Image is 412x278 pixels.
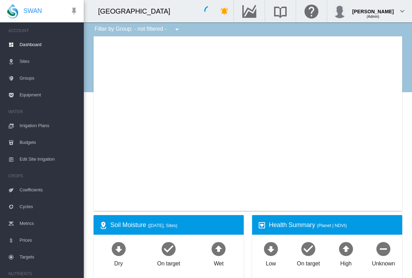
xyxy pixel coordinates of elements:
md-icon: icon-checkbox-marked-circle [160,240,177,257]
span: ACCOUNT [8,25,78,36]
span: Dashboard [20,36,78,53]
img: profile.jpg [333,4,347,18]
div: Health Summary [269,221,397,229]
button: icon-menu-down [170,22,184,36]
div: [PERSON_NAME] [352,5,394,12]
md-icon: icon-heart-box-outline [258,221,266,229]
md-icon: icon-map-marker-radius [99,221,108,229]
span: Cycles [20,198,78,215]
div: On target [157,257,180,268]
span: WATER [8,106,78,117]
span: Budgets [20,134,78,151]
div: High [340,257,352,268]
div: Dry [114,257,123,268]
md-icon: Search the knowledge base [272,7,289,15]
md-icon: icon-arrow-down-bold-circle [263,240,279,257]
span: Metrics [20,215,78,232]
img: SWAN-Landscape-Logo-Colour-drop.png [7,4,18,19]
md-icon: Click here for help [303,7,320,15]
span: Irrigation Plans [20,117,78,134]
span: Groups [20,70,78,87]
md-icon: Go to the Data Hub [241,7,258,15]
div: Soil Moisture [110,221,238,229]
md-icon: icon-checkbox-marked-circle [300,240,317,257]
md-icon: icon-minus-circle [375,240,392,257]
md-icon: icon-menu-down [173,25,181,34]
div: Unknown [372,257,395,268]
span: ([DATE], Sites) [148,223,177,228]
md-icon: icon-pin [70,7,78,15]
md-icon: icon-arrow-up-bold-circle [210,240,227,257]
div: Wet [214,257,223,268]
span: Edit Site Irrigation [20,151,78,168]
md-icon: icon-arrow-up-bold-circle [338,240,354,257]
span: Prices [20,232,78,249]
span: CROPS [8,170,78,182]
span: (Admin) [367,15,379,19]
md-icon: icon-chevron-down [398,7,406,15]
div: Filter by Group: - not filtered - [89,22,186,36]
div: Low [266,257,276,268]
button: icon-bell-ring [218,4,231,18]
div: On target [297,257,320,268]
span: Coefficients [20,182,78,198]
span: Targets [20,249,78,265]
span: Sites [20,53,78,70]
md-icon: icon-arrow-down-bold-circle [110,240,127,257]
span: Equipment [20,87,78,103]
span: SWAN [23,7,42,15]
div: [GEOGRAPHIC_DATA] [98,6,176,16]
span: (Planet | NDVI) [317,223,347,228]
md-icon: icon-bell-ring [220,7,229,15]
